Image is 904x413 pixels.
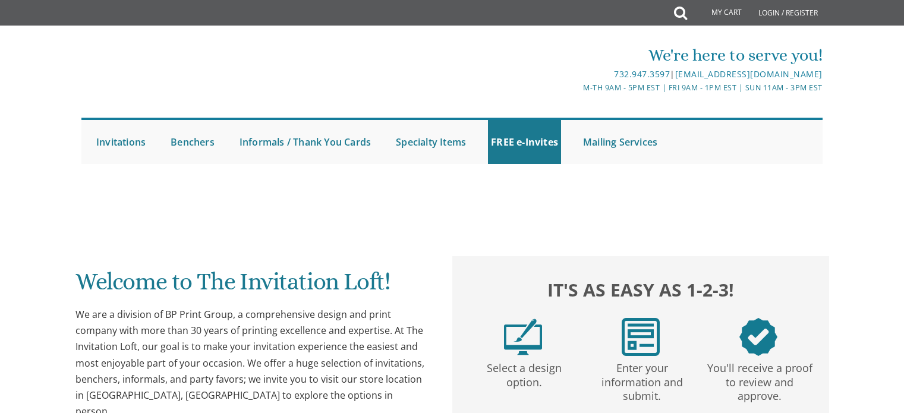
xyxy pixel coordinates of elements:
[739,318,777,356] img: step3.png
[393,120,469,164] a: Specialty Items
[614,68,670,80] a: 732.947.3597
[622,318,660,356] img: step2.png
[237,120,374,164] a: Informals / Thank You Cards
[75,269,429,304] h1: Welcome to The Invitation Loft!
[329,43,823,67] div: We're here to serve you!
[504,318,542,356] img: step1.png
[93,120,149,164] a: Invitations
[464,276,817,303] h2: It's as easy as 1-2-3!
[703,356,816,403] p: You'll receive a proof to review and approve.
[468,356,581,390] p: Select a design option.
[686,1,750,25] a: My Cart
[329,67,823,81] div: |
[168,120,218,164] a: Benchers
[329,81,823,94] div: M-Th 9am - 5pm EST | Fri 9am - 1pm EST | Sun 11am - 3pm EST
[580,120,660,164] a: Mailing Services
[585,356,698,403] p: Enter your information and submit.
[488,120,561,164] a: FREE e-Invites
[675,68,823,80] a: [EMAIL_ADDRESS][DOMAIN_NAME]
